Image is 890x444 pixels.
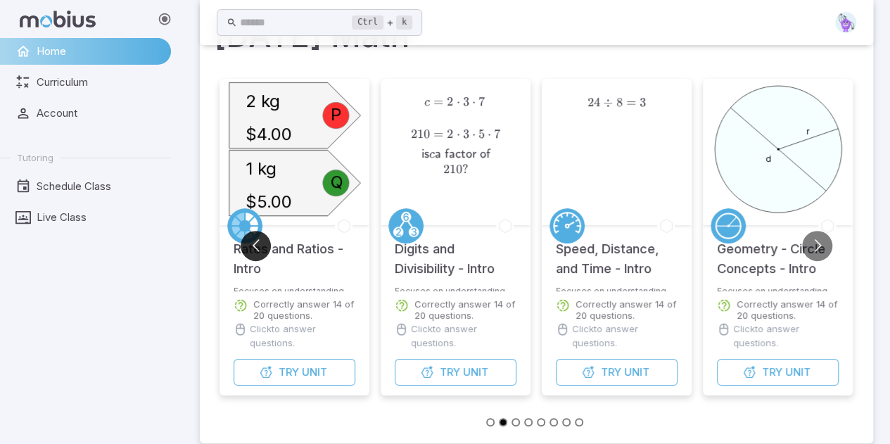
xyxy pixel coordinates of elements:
p: Click to answer questions. [250,322,355,350]
span: a factor of [435,148,490,161]
span: Schedule Class [37,179,161,194]
button: Go to next slide [802,231,832,261]
button: TryUnit [234,359,355,386]
button: Go to slide 3 [511,418,520,426]
span: c [424,96,430,108]
h5: Speed, Distance, and Time - Intro [556,225,678,279]
span: Home [37,44,161,59]
text: r [806,126,810,137]
span: Unit [624,364,649,380]
button: Go to slide 6 [549,418,558,426]
p: Focuses on understanding basic divisibility rules and how to apply them. [395,286,516,291]
span: 210 [443,162,462,177]
a: Rates/Ratios [227,208,262,243]
h5: Geometry - Circle Concepts - Intro [717,225,839,279]
span: Try [440,364,460,380]
span: 3 [640,95,646,110]
span: ⋅ [472,94,476,109]
p: Correctly answer 14 of 20 questions. [414,298,516,321]
h5: Rates and Ratios - Intro [234,225,355,279]
button: TryUnit [717,359,839,386]
button: Go to slide 7 [562,418,571,426]
span: 3 [463,94,469,109]
p: Correctly answer 14 of 20 questions. [253,298,355,321]
a: Factors/Primes [388,208,424,243]
button: TryUnit [395,359,516,386]
text: d [765,153,771,164]
text: 1 kg [246,158,276,179]
span: Unit [785,364,810,380]
span: ÷ [603,95,613,110]
kbd: Ctrl [352,15,383,30]
p: Focuses on understanding the basics of rates and ratios. [234,286,355,291]
span: Account [37,106,161,121]
button: TryUnit [556,359,678,386]
span: Try [601,364,621,380]
span: 2 [447,94,453,109]
p: Focuses on understanding the basics of calculating speed, distance, and time. [556,286,678,291]
span: ​ [500,95,502,124]
span: Tutoring [17,151,53,164]
p: Click to answer questions. [733,322,839,350]
p: Click to answer questions. [572,322,678,350]
button: Go to slide 5 [537,418,545,426]
button: Go to slide 4 [524,418,533,426]
button: Go to slide 2 [499,418,507,426]
text: $5.00 [246,191,292,212]
text: P [331,104,341,125]
a: Speed/Distance/Time [549,208,585,243]
span: c [429,148,435,160]
text: Q [331,172,343,192]
span: 7 [478,94,485,109]
p: Correctly answer 14 of 20 questions. [737,298,839,321]
span: Unit [302,364,327,380]
span: 8 [616,95,623,110]
span: Curriculum [37,75,161,90]
span: Try [762,364,782,380]
span: Live Class [37,210,161,225]
button: Go to previous slide [241,231,271,261]
button: Go to slide 8 [575,418,583,426]
span: = [433,94,443,109]
h5: Digits and Divisibility - Intro [395,225,516,279]
p: Correctly answer 14 of 20 questions. [576,298,678,321]
span: Unit [463,364,488,380]
kbd: k [396,15,412,30]
span: ⋅ [456,94,459,109]
span: is [421,148,429,161]
text: 2 kg [246,91,280,111]
text: $4.00 [246,124,292,144]
span: 24 [587,95,600,110]
span: = [626,95,636,110]
div: + [352,14,412,31]
button: Go to slide 1 [486,418,495,426]
span: Try [279,364,299,380]
p: Focuses on understanding the geometry of circles. [717,286,839,291]
span: ? [462,162,469,177]
p: Click to answer questions. [411,322,516,350]
img: pentagon.svg [835,12,856,33]
a: Circles [711,208,746,243]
